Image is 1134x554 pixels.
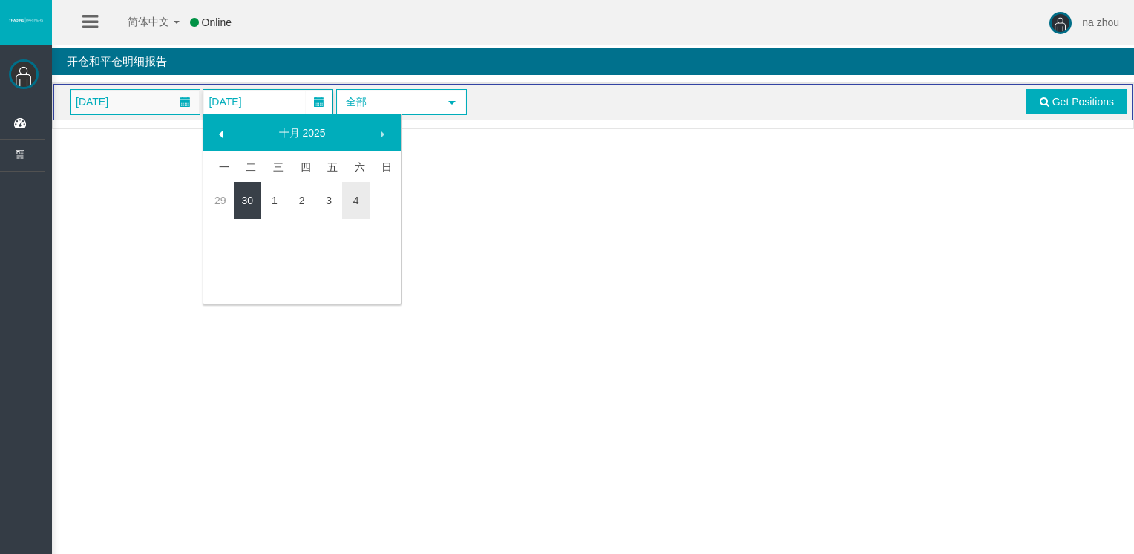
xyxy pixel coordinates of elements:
[1052,96,1114,108] span: Get Positions
[370,154,397,182] th: 星期日
[234,187,261,214] a: 30
[446,97,458,108] span: select
[315,187,343,214] a: 3
[338,91,439,114] span: 全部
[71,91,113,112] span: [DATE]
[288,187,315,214] a: 2
[342,182,370,219] td: Current focused date is 04 十月 2025
[52,48,1134,75] h4: 开仓和平仓明细报告
[202,16,232,28] span: Online
[288,154,315,182] th: 星期四
[315,154,343,182] th: 星期五
[342,187,370,214] a: 4
[7,17,45,23] img: logo.svg
[204,91,246,112] span: [DATE]
[342,154,370,182] th: 星期六
[207,154,235,182] th: 星期一
[207,187,235,214] a: 29
[1082,16,1119,28] span: na zhou
[261,187,289,214] a: 1
[1049,12,1072,34] img: user-image
[261,154,289,182] th: 星期三
[238,120,366,146] a: 十月 2025
[234,154,261,182] th: 星期二
[108,16,169,27] span: 简体中文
